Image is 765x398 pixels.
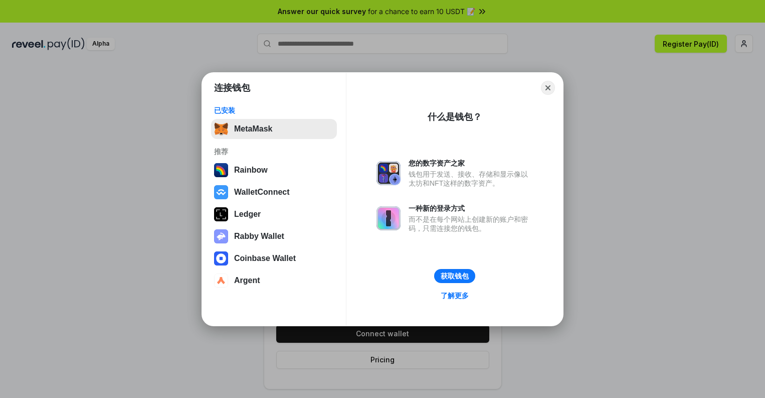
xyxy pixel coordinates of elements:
img: svg+xml,%3Csvg%20width%3D%2228%22%20height%3D%2228%22%20viewBox%3D%220%200%2028%2028%22%20fill%3D... [214,274,228,288]
div: MetaMask [234,124,272,134]
div: WalletConnect [234,188,290,197]
img: svg+xml,%3Csvg%20width%3D%2228%22%20height%3D%2228%22%20viewBox%3D%220%200%2028%2028%22%20fill%3D... [214,185,228,199]
img: svg+xml,%3Csvg%20xmlns%3D%22http%3A%2F%2Fwww.w3.org%2F2000%2Fsvg%22%20fill%3D%22none%22%20viewBox... [214,229,228,243]
div: Ledger [234,210,261,219]
img: svg+xml,%3Csvg%20xmlns%3D%22http%3A%2F%2Fwww.w3.org%2F2000%2Fsvg%22%20fill%3D%22none%22%20viewBox... [376,161,401,185]
div: Rabby Wallet [234,232,284,241]
button: WalletConnect [211,182,337,202]
button: Argent [211,271,337,291]
button: Coinbase Wallet [211,248,337,269]
a: 了解更多 [435,289,475,302]
img: svg+xml,%3Csvg%20xmlns%3D%22http%3A%2F%2Fwww.w3.org%2F2000%2Fsvg%22%20fill%3D%22none%22%20viewBox... [376,206,401,230]
div: Argent [234,276,260,285]
img: svg+xml,%3Csvg%20xmlns%3D%22http%3A%2F%2Fwww.w3.org%2F2000%2Fsvg%22%20width%3D%2228%22%20height%3... [214,207,228,221]
div: 了解更多 [441,291,469,300]
div: Coinbase Wallet [234,254,296,263]
div: 什么是钱包？ [428,111,482,123]
button: Rabby Wallet [211,226,337,246]
h1: 连接钱包 [214,82,250,94]
button: Ledger [211,204,337,224]
button: MetaMask [211,119,337,139]
button: Rainbow [211,160,337,180]
div: 钱包用于发送、接收、存储和显示像以太坊和NFT这样的数字资产。 [409,170,533,188]
button: Close [541,81,555,95]
div: 而不是在每个网站上创建新的账户和密码，只需连接您的钱包。 [409,215,533,233]
img: svg+xml,%3Csvg%20fill%3D%22none%22%20height%3D%2233%22%20viewBox%3D%220%200%2035%2033%22%20width%... [214,122,228,136]
div: 您的数字资产之家 [409,159,533,168]
div: Rainbow [234,166,268,175]
div: 推荐 [214,147,334,156]
img: svg+xml,%3Csvg%20width%3D%22120%22%20height%3D%22120%22%20viewBox%3D%220%200%20120%20120%22%20fil... [214,163,228,177]
div: 已安装 [214,106,334,115]
button: 获取钱包 [434,269,475,283]
div: 获取钱包 [441,272,469,281]
div: 一种新的登录方式 [409,204,533,213]
img: svg+xml,%3Csvg%20width%3D%2228%22%20height%3D%2228%22%20viewBox%3D%220%200%2028%2028%22%20fill%3D... [214,251,228,266]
